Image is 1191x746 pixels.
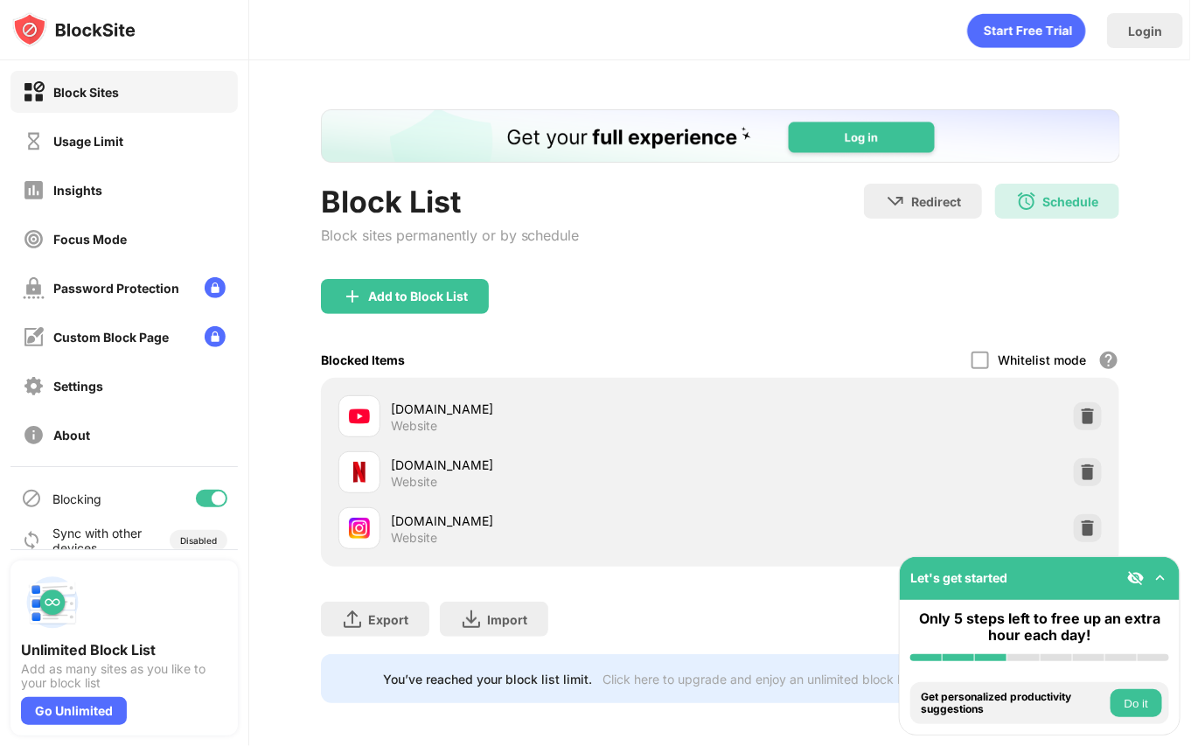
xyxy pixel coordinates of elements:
div: Whitelist mode [998,352,1086,367]
img: lock-menu.svg [205,326,226,347]
div: Block List [321,184,580,220]
div: Insights [53,183,102,198]
img: favicons [349,462,370,483]
div: animation [967,13,1086,48]
div: Custom Block Page [53,330,169,345]
img: eye-not-visible.svg [1127,569,1145,587]
div: You’ve reached your block list limit. [383,672,592,687]
div: Click here to upgrade and enjoy an unlimited block list. [602,672,916,687]
img: logo-blocksite.svg [12,12,136,47]
div: Settings [53,379,103,394]
img: customize-block-page-off.svg [23,326,45,348]
img: focus-off.svg [23,228,45,250]
img: push-block-list.svg [21,571,84,634]
iframe: Banner [321,109,1120,163]
div: Add to Block List [368,289,468,303]
div: [DOMAIN_NAME] [391,512,721,530]
div: Block sites permanently or by schedule [321,227,580,244]
div: Website [391,418,437,434]
div: Block Sites [53,85,119,100]
img: favicons [349,518,370,539]
div: Get personalized productivity suggestions [921,691,1106,716]
div: Add as many sites as you like to your block list [21,662,227,690]
div: Redirect [911,194,961,209]
img: insights-off.svg [23,179,45,201]
div: Export [368,612,408,627]
img: lock-menu.svg [205,277,226,298]
div: Focus Mode [53,232,127,247]
div: Blocked Items [321,352,405,367]
button: Do it [1111,689,1162,717]
div: Blocking [52,492,101,506]
img: blocking-icon.svg [21,488,42,509]
img: omni-setup-toggle.svg [1152,569,1169,587]
img: time-usage-off.svg [23,130,45,152]
div: [DOMAIN_NAME] [391,400,721,418]
img: password-protection-off.svg [23,277,45,299]
div: About [53,428,90,443]
div: Usage Limit [53,134,123,149]
div: Password Protection [53,281,179,296]
div: Disabled [180,535,217,546]
img: sync-icon.svg [21,530,42,551]
div: Unlimited Block List [21,641,227,659]
div: Import [487,612,527,627]
div: Let's get started [910,570,1007,585]
div: Only 5 steps left to free up an extra hour each day! [910,610,1169,644]
img: block-on.svg [23,81,45,103]
img: settings-off.svg [23,375,45,397]
div: Website [391,474,437,490]
img: about-off.svg [23,424,45,446]
div: Website [391,530,437,546]
div: [DOMAIN_NAME] [391,456,721,474]
div: Sync with other devices [52,526,143,555]
div: Login [1128,24,1162,38]
div: Schedule [1042,194,1098,209]
img: favicons [349,406,370,427]
div: Go Unlimited [21,697,127,725]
